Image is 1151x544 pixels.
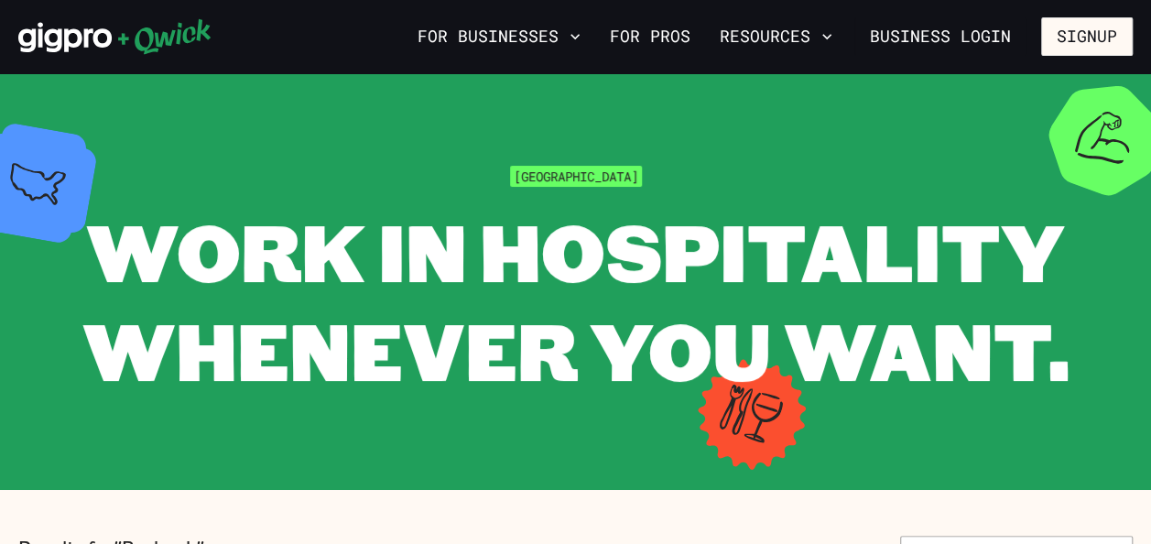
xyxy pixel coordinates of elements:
a: Business Login [854,17,1026,56]
button: For Businesses [410,21,588,52]
button: Signup [1041,17,1133,56]
span: WORK IN HOSPITALITY WHENEVER YOU WANT. [82,198,1070,402]
button: Resources [712,21,840,52]
a: For Pros [603,21,698,52]
span: [GEOGRAPHIC_DATA] [510,166,642,187]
